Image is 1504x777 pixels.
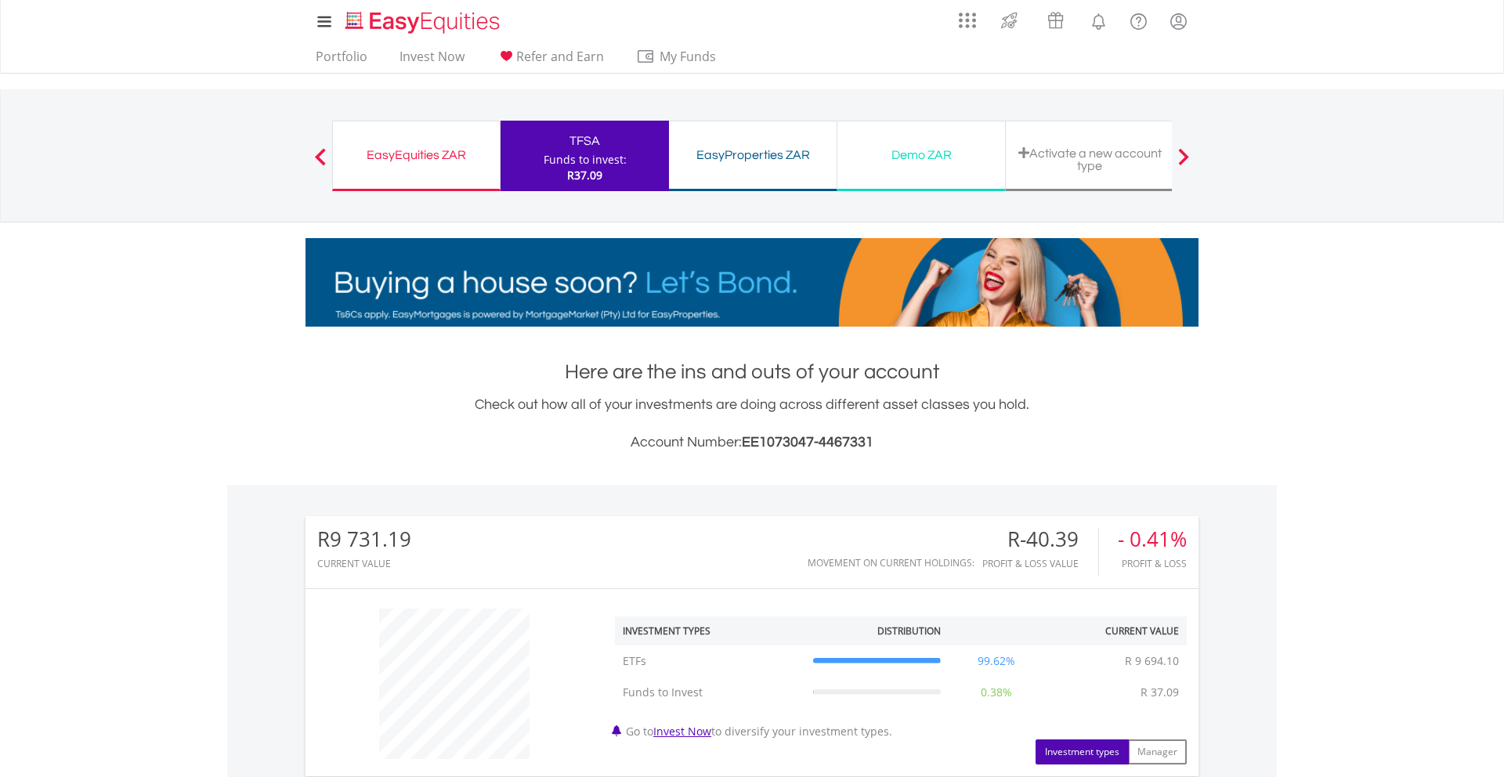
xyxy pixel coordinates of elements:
[808,558,974,568] div: Movement on Current Holdings:
[636,46,739,67] span: My Funds
[1043,616,1187,645] th: Current Value
[544,152,627,168] div: Funds to invest:
[317,528,411,551] div: R9 731.19
[678,144,827,166] div: EasyProperties ZAR
[996,8,1022,33] img: thrive-v2.svg
[1036,739,1129,764] button: Investment types
[959,12,976,29] img: grid-menu-icon.svg
[949,677,1044,708] td: 0.38%
[615,677,805,708] td: Funds to Invest
[1118,558,1187,569] div: Profit & Loss
[1118,528,1187,551] div: - 0.41%
[305,432,1198,454] h3: Account Number:
[949,4,986,29] a: AppsGrid
[982,558,1098,569] div: Profit & Loss Value
[393,49,471,73] a: Invest Now
[510,130,660,152] div: TFSA
[1128,739,1187,764] button: Manager
[1133,677,1187,708] td: R 37.09
[877,624,941,638] div: Distribution
[1032,4,1079,33] a: Vouchers
[1159,4,1198,38] a: My Profile
[516,48,604,65] span: Refer and Earn
[342,9,506,35] img: EasyEquities_Logo.png
[1015,146,1164,172] div: Activate a new account type
[305,238,1198,327] img: EasyMortage Promotion Banner
[603,601,1198,764] div: Go to to diversify your investment types.
[1043,8,1068,33] img: vouchers-v2.svg
[317,558,411,569] div: CURRENT VALUE
[1117,645,1187,677] td: R 9 694.10
[339,4,506,35] a: Home page
[847,144,996,166] div: Demo ZAR
[982,528,1098,551] div: R-40.39
[1119,4,1159,35] a: FAQ's and Support
[309,49,374,73] a: Portfolio
[615,645,805,677] td: ETFs
[567,168,602,183] span: R37.09
[342,144,490,166] div: EasyEquities ZAR
[305,358,1198,386] h1: Here are the ins and outs of your account
[490,49,610,73] a: Refer and Earn
[653,724,711,739] a: Invest Now
[742,435,873,450] span: EE1073047-4467331
[615,616,805,645] th: Investment Types
[949,645,1044,677] td: 99.62%
[305,394,1198,454] div: Check out how all of your investments are doing across different asset classes you hold.
[1079,4,1119,35] a: Notifications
